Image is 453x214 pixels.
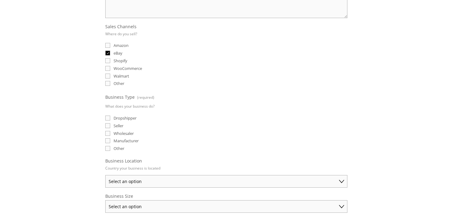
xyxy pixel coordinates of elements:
[105,58,110,63] input: Shopify
[105,116,110,120] input: Dropshipper
[105,66,110,71] input: WooCommerce
[105,158,142,164] span: Business Location
[105,94,135,100] span: Business Type
[105,43,110,48] input: Amazon
[114,73,129,79] span: Walmart
[105,200,347,213] select: Business Size
[114,58,127,63] span: Shopify
[105,175,347,188] select: Business Location
[114,81,124,86] span: Other
[114,123,123,128] span: Seller
[105,131,110,136] input: Wholesaler
[114,115,137,121] span: Dropshipper
[114,50,122,56] span: eBay
[105,29,137,38] p: Where do you sell?
[114,43,129,48] span: Amazon
[114,146,124,151] span: Other
[105,102,155,111] p: What does your business do?
[105,74,110,78] input: Walmart
[105,24,137,29] span: Sales Channels
[105,138,110,143] input: Manufacturer
[114,138,139,143] span: Manufacturer
[105,123,110,128] input: Seller
[105,146,110,151] input: Other
[105,81,110,86] input: Other
[105,193,133,199] span: Business Size
[114,131,134,136] span: Wholesaler
[114,66,142,71] span: WooCommerce
[137,93,154,102] span: (required)
[105,51,110,55] input: eBay
[105,164,160,173] p: Country your business is located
